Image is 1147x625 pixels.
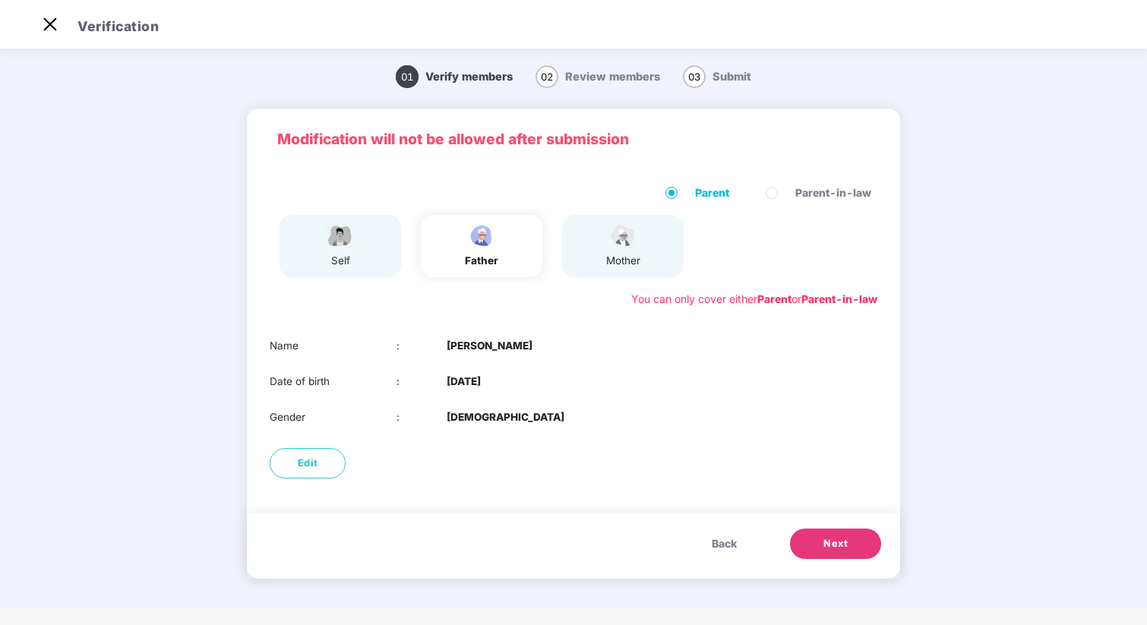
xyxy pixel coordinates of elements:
span: Back [712,535,737,552]
span: 01 [396,65,419,88]
span: Verify members [425,70,513,84]
b: [PERSON_NAME] [447,338,532,354]
div: You can only cover either or [631,291,877,308]
button: Back [697,529,752,559]
b: [DATE] [447,374,481,390]
span: Edit [298,456,318,471]
span: Next [823,536,848,551]
b: Parent [757,292,792,305]
div: Gender [270,409,397,425]
b: [DEMOGRAPHIC_DATA] [447,409,564,425]
b: Parent-in-law [801,292,877,305]
img: svg+xml;base64,PHN2ZyBpZD0iRW1wbG95ZWVfbWFsZSIgeG1sbnM9Imh0dHA6Ly93d3cudzMub3JnLzIwMDAvc3ZnIiB3aW... [321,223,359,249]
div: : [397,409,447,425]
span: Parent [689,185,735,201]
span: 03 [683,65,706,88]
img: svg+xml;base64,PHN2ZyBpZD0iRmF0aGVyX2ljb24iIHhtbG5zPSJodHRwOi8vd3d3LnczLm9yZy8yMDAwL3N2ZyIgeG1sbn... [463,223,501,249]
div: self [321,253,359,269]
div: : [397,338,447,354]
span: Review members [565,70,660,84]
button: Next [790,529,881,559]
div: Date of birth [270,374,397,390]
div: father [463,253,501,269]
span: 02 [536,65,558,88]
span: Submit [713,70,751,84]
button: Edit [270,448,346,478]
div: Name [270,338,397,354]
div: mother [604,253,642,269]
div: : [397,374,447,390]
img: svg+xml;base64,PHN2ZyB4bWxucz0iaHR0cDovL3d3dy53My5vcmcvMjAwMC9zdmciIHdpZHRoPSI1NCIgaGVpZ2h0PSIzOC... [604,223,642,249]
span: Parent-in-law [789,185,877,201]
p: Modification will not be allowed after submission [277,128,870,150]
